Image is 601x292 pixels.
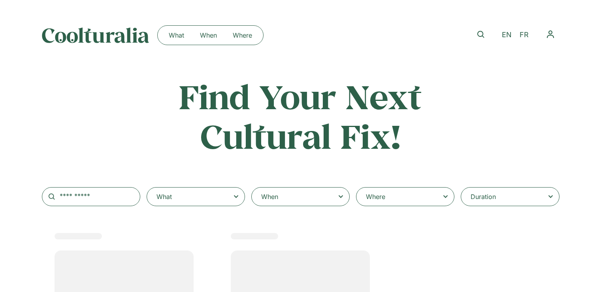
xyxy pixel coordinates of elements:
[192,29,225,42] a: When
[366,192,385,201] div: Where
[161,29,260,42] nav: Menu
[498,29,516,41] a: EN
[502,31,512,39] span: EN
[516,29,533,41] a: FR
[225,29,260,42] a: Where
[261,192,278,201] div: When
[541,25,560,44] nav: Menu
[471,192,496,201] div: Duration
[161,29,192,42] a: What
[520,31,529,39] span: FR
[156,192,172,201] div: What
[541,25,560,44] button: Menu Toggle
[145,77,456,155] h2: Find Your Next Cultural Fix!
